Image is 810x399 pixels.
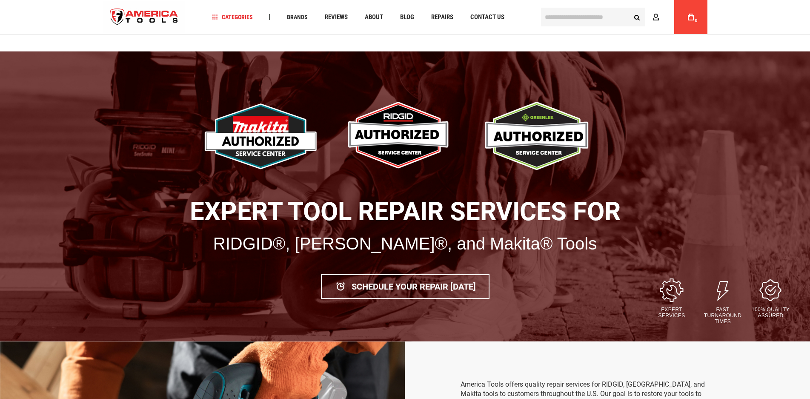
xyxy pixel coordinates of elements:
[400,14,414,20] span: Blog
[321,11,352,23] a: Reviews
[36,230,774,257] p: RIDGID®, [PERSON_NAME]®, and Makita® Tools
[333,94,467,178] img: Service Banner
[427,11,457,23] a: Repairs
[431,14,453,20] span: Repairs
[695,18,698,23] span: 0
[648,307,695,319] p: Expert Services
[396,11,418,23] a: Blog
[325,14,348,20] span: Reviews
[365,14,383,20] span: About
[103,1,186,33] a: store logo
[750,307,791,319] p: 100% Quality Assured
[699,307,746,324] p: Fast Turnaround Times
[103,1,186,33] img: America Tools
[212,14,253,20] span: Categories
[472,94,606,178] img: Service Banner
[208,11,257,23] a: Categories
[470,14,504,20] span: Contact Us
[467,11,508,23] a: Contact Us
[204,94,328,178] img: Service Banner
[36,198,774,226] h1: Expert Tool Repair Services for
[361,11,387,23] a: About
[321,274,489,299] a: Schedule Your Repair [DATE]
[283,11,312,23] a: Brands
[287,14,308,20] span: Brands
[629,9,645,25] button: Search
